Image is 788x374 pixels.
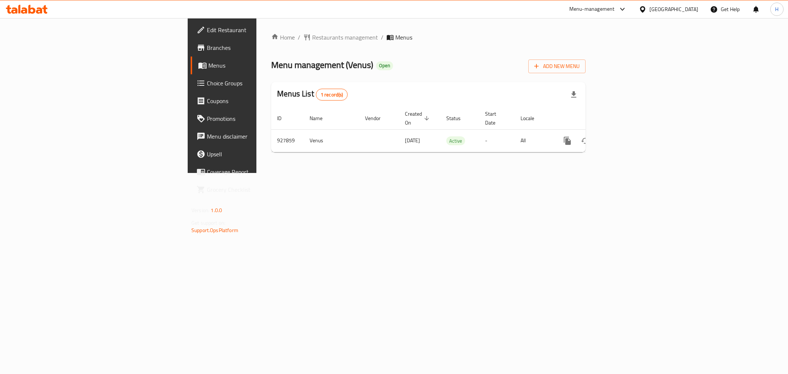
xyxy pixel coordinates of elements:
[479,129,515,152] td: -
[775,5,778,13] span: H
[395,33,412,42] span: Menus
[565,86,583,103] div: Export file
[277,88,348,101] h2: Menus List
[191,21,319,39] a: Edit Restaurant
[303,33,378,42] a: Restaurants management
[381,33,383,42] li: /
[528,59,586,73] button: Add New Menu
[207,132,313,141] span: Menu disclaimer
[207,167,313,176] span: Coverage Report
[271,57,373,73] span: Menu management ( Venus )
[304,129,359,152] td: Venus
[576,132,594,150] button: Change Status
[277,114,291,123] span: ID
[191,57,319,74] a: Menus
[191,127,319,145] a: Menu disclaimer
[485,109,506,127] span: Start Date
[207,96,313,105] span: Coupons
[376,61,393,70] div: Open
[207,25,313,34] span: Edit Restaurant
[446,136,465,145] div: Active
[208,61,313,70] span: Menus
[405,109,431,127] span: Created On
[446,114,470,123] span: Status
[191,74,319,92] a: Choice Groups
[553,107,635,130] th: Actions
[191,110,319,127] a: Promotions
[207,185,313,194] span: Grocery Checklist
[365,114,390,123] span: Vendor
[649,5,698,13] div: [GEOGRAPHIC_DATA]
[316,91,348,98] span: 1 record(s)
[446,137,465,145] span: Active
[271,107,635,152] table: enhanced table
[271,33,586,42] nav: breadcrumb
[534,62,580,71] span: Add New Menu
[191,205,209,215] span: Version:
[191,181,319,198] a: Grocery Checklist
[191,218,225,228] span: Get support on:
[191,92,319,110] a: Coupons
[316,89,348,101] div: Total records count
[559,132,576,150] button: more
[207,150,313,159] span: Upsell
[191,163,319,181] a: Coverage Report
[207,43,313,52] span: Branches
[207,114,313,123] span: Promotions
[405,136,420,145] span: [DATE]
[211,205,222,215] span: 1.0.0
[191,225,238,235] a: Support.OpsPlatform
[191,39,319,57] a: Branches
[569,5,615,14] div: Menu-management
[207,79,313,88] span: Choice Groups
[515,129,553,152] td: All
[312,33,378,42] span: Restaurants management
[521,114,544,123] span: Locale
[191,145,319,163] a: Upsell
[310,114,332,123] span: Name
[376,62,393,69] span: Open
